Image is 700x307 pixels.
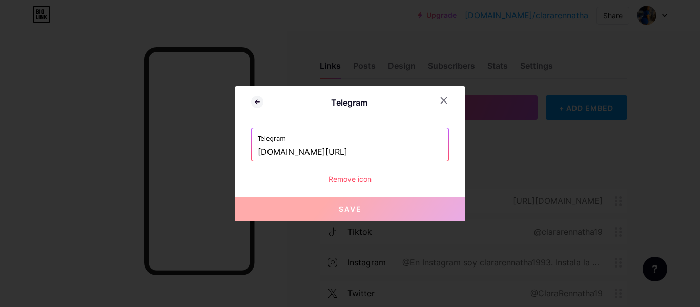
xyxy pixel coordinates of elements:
div: Telegram [263,96,435,109]
div: Remove icon [251,174,449,185]
span: Save [339,204,362,213]
button: Save [235,197,465,221]
input: https://t.me/ [258,144,442,161]
label: Telegram [258,128,442,144]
